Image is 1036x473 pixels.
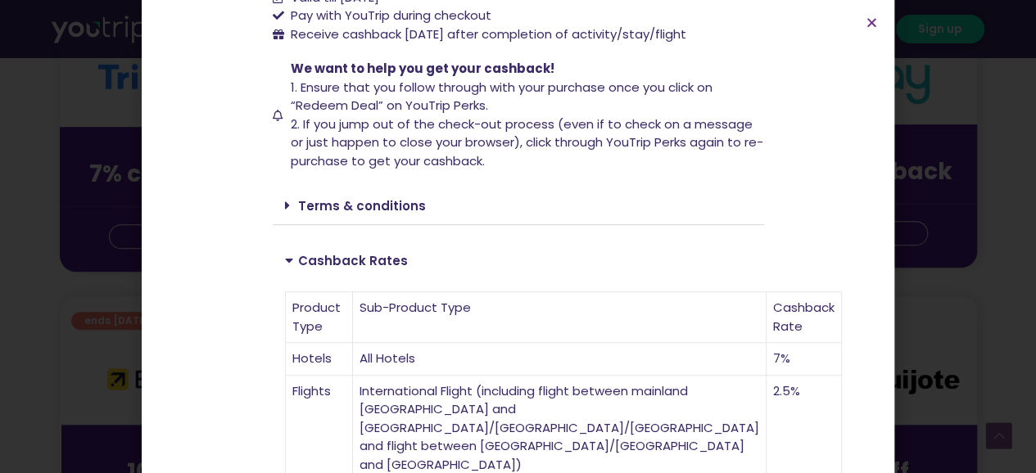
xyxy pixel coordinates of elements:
td: Cashback Rate [767,292,842,343]
td: Product Type [286,292,353,343]
div: Terms & conditions [273,187,764,225]
td: Sub-Product Type [353,292,767,343]
span: 2. If you jump out of the check-out process (even if to check on a message or just happen to clos... [291,115,763,169]
span: Receive cashback [DATE] after completion of activity/stay/flight [291,25,686,43]
span: 1. Ensure that you follow through with your purchase once you click on “Redeem Deal” on YouTrip P... [291,79,713,115]
td: All Hotels [353,343,767,376]
a: Terms & conditions [298,197,426,214]
td: 7% [767,343,842,376]
a: Close [866,16,878,29]
td: Hotels [286,343,353,376]
span: Pay with YouTrip during checkout [287,7,491,25]
span: We want to help you get your cashback! [291,60,554,77]
div: Cashback Rates [273,241,764,279]
a: Cashback Rates [298,252,408,269]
